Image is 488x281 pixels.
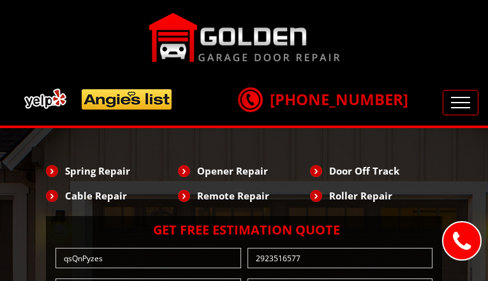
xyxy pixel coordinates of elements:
[46,185,178,206] li: Cable Repair
[310,185,442,206] li: Roller Repair
[46,160,178,182] li: Spring Repair
[310,160,442,182] li: Door Off Track
[52,222,436,238] h2: Get Free Estimation Quote
[234,83,266,115] img: call.png
[248,248,433,268] input: Phone
[178,185,310,206] li: Remote Repair
[238,89,408,110] a: [PHONE_NUMBER]
[149,13,340,62] img: Golden.png
[443,90,478,115] button: Toggle navigation
[55,248,241,268] input: Name
[19,83,177,115] img: add.png
[178,160,310,182] li: Opener Repair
